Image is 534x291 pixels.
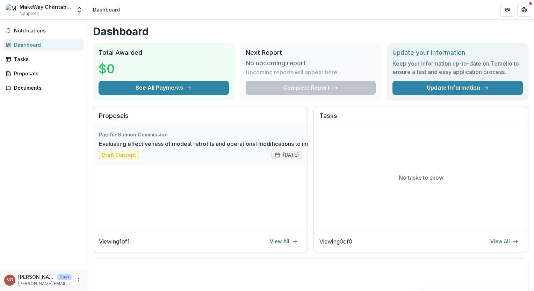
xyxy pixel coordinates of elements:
[93,6,120,13] div: Dashboard
[3,39,84,51] a: Dashboard
[18,281,72,287] p: [PERSON_NAME][EMAIL_ADDRESS][DOMAIN_NAME]
[99,140,515,148] a: Evaluating effectiveness of modest retrofits and operational modifications to improve salmon pass...
[14,84,79,91] div: Documents
[74,3,84,17] button: Open entity switcher
[517,3,531,17] button: Get Help
[500,3,514,17] button: Partners
[246,68,339,76] p: Upcoming reports will appear here.
[319,112,522,125] h2: Tasks
[99,59,151,78] h3: $0
[392,49,523,57] h2: Update your information
[20,10,39,17] span: Nonprofit
[246,49,376,57] h2: Next Report
[3,53,84,65] a: Tasks
[14,28,81,34] span: Notifications
[3,82,84,94] a: Documents
[20,3,72,10] div: MakeWay Charitable Society - Resilient Waters
[57,274,72,280] p: User
[392,81,523,95] a: Update Information
[6,4,17,15] img: MakeWay Charitable Society - Resilient Waters
[392,59,523,76] h3: Keep your information up-to-date on Temelio to ensure a fast and easy application process.
[74,276,83,284] button: More
[399,173,443,182] p: No tasks to show
[14,55,79,63] div: Tasks
[3,68,84,79] a: Proposals
[14,70,79,77] div: Proposals
[18,273,55,281] p: [PERSON_NAME]
[246,59,306,67] h3: No upcoming report
[99,112,302,125] h2: Proposals
[14,41,79,48] div: Dashboard
[266,236,302,247] a: View All
[90,5,123,15] nav: breadcrumb
[99,49,229,57] h2: Total Awarded
[486,236,522,247] a: View All
[99,81,229,95] button: See All Payments
[7,278,13,282] div: Vicki Guzikowski
[99,237,130,246] p: Viewing 1 of 1
[93,25,528,38] h1: Dashboard
[319,237,352,246] p: Viewing 0 of 0
[3,25,84,36] button: Notifications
